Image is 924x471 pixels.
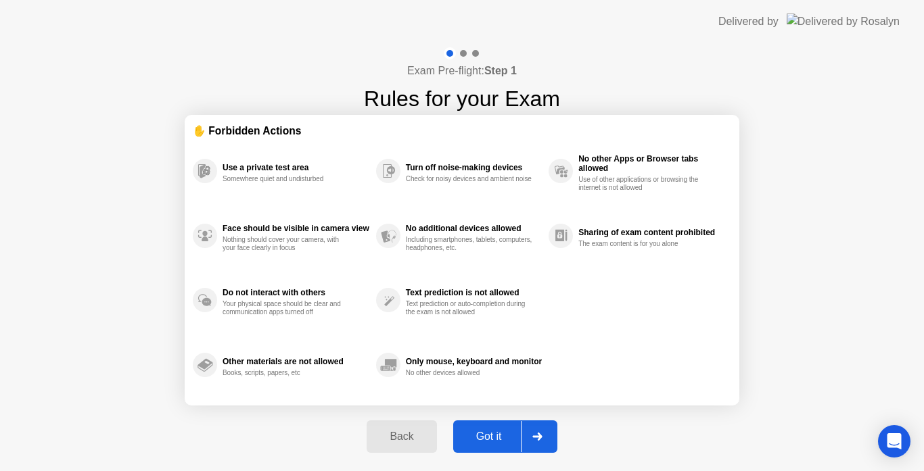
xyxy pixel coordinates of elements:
[223,163,369,172] div: Use a private test area
[223,300,350,316] div: Your physical space should be clear and communication apps turned off
[718,14,779,30] div: Delivered by
[223,236,350,252] div: Nothing should cover your camera, with your face clearly in focus
[406,288,542,297] div: Text prediction is not allowed
[406,357,542,366] div: Only mouse, keyboard and monitor
[457,430,521,443] div: Got it
[406,163,542,172] div: Turn off noise-making devices
[406,224,542,233] div: No additional devices allowed
[453,420,557,453] button: Got it
[406,175,534,183] div: Check for noisy devices and ambient noise
[223,175,350,183] div: Somewhere quiet and undisturbed
[364,82,560,115] h1: Rules for your Exam
[406,300,534,316] div: Text prediction or auto-completion during the exam is not allowed
[578,228,724,237] div: Sharing of exam content prohibited
[223,357,369,366] div: Other materials are not allowed
[223,288,369,297] div: Do not interact with others
[578,240,706,248] div: The exam content is for you alone
[878,425,910,457] div: Open Intercom Messenger
[223,224,369,233] div: Face should be visible in camera view
[406,369,534,377] div: No other devices allowed
[223,369,350,377] div: Books, scripts, papers, etc
[406,236,534,252] div: Including smartphones, tablets, computers, headphones, etc.
[193,123,731,139] div: ✋ Forbidden Actions
[371,430,432,443] div: Back
[787,14,900,29] img: Delivered by Rosalyn
[367,420,436,453] button: Back
[484,65,517,76] b: Step 1
[407,63,517,79] h4: Exam Pre-flight:
[578,176,706,192] div: Use of other applications or browsing the internet is not allowed
[578,154,724,173] div: No other Apps or Browser tabs allowed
